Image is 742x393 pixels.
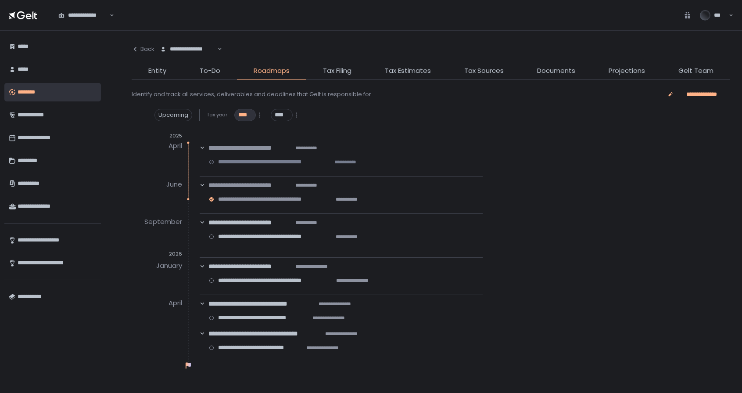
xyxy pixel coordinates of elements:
span: To-Do [200,66,220,76]
div: January [156,259,182,273]
span: Gelt Team [678,66,713,76]
div: 2025 [132,133,182,139]
span: Roadmaps [254,66,290,76]
span: Tax Estimates [385,66,431,76]
div: April [168,139,182,153]
div: Identify and track all services, deliverables and deadlines that Gelt is responsible for. [132,90,373,98]
div: Search for option [154,40,222,59]
span: Tax year [207,112,227,118]
button: Back [132,40,154,59]
span: Documents [537,66,575,76]
div: Search for option [53,6,114,25]
div: 2026 [132,251,182,257]
div: April [168,296,182,310]
div: September [144,215,182,229]
input: Search for option [216,45,217,54]
span: Tax Sources [464,66,504,76]
div: Back [132,45,154,53]
span: Entity [148,66,166,76]
input: Search for option [108,11,109,20]
span: Projections [609,66,645,76]
div: Upcoming [154,109,192,121]
div: June [166,178,182,192]
span: Tax Filing [323,66,351,76]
